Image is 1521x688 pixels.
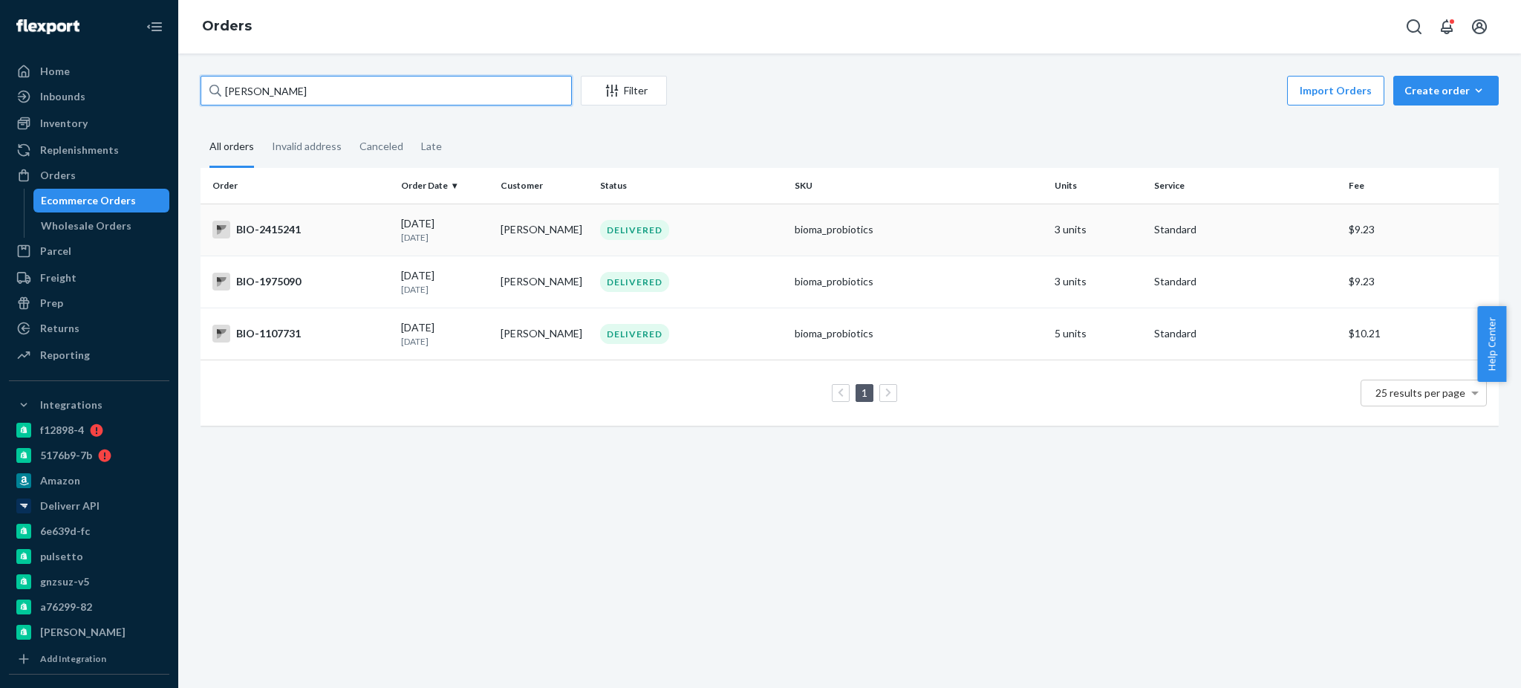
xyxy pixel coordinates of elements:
[401,268,489,296] div: [DATE]
[9,444,169,467] a: 5176b9-7b
[594,168,789,204] th: Status
[1154,326,1337,341] p: Standard
[212,325,389,343] div: BIO-1107731
[600,220,669,240] div: DELIVERED
[600,324,669,344] div: DELIVERED
[40,270,76,285] div: Freight
[859,386,870,399] a: Page 1 is your current page
[9,111,169,135] a: Inventory
[33,189,170,212] a: Ecommerce Orders
[600,272,669,292] div: DELIVERED
[495,256,594,308] td: [PERSON_NAME]
[795,326,1043,341] div: bioma_probiotics
[401,320,489,348] div: [DATE]
[1049,204,1148,256] td: 3 units
[9,343,169,367] a: Reporting
[1399,12,1429,42] button: Open Search Box
[1049,256,1148,308] td: 3 units
[40,499,100,513] div: Deliverr API
[40,600,92,614] div: a76299-82
[40,473,80,488] div: Amazon
[9,650,169,668] a: Add Integration
[359,127,403,166] div: Canceled
[1049,308,1148,360] td: 5 units
[9,519,169,543] a: 6e639d-fc
[795,222,1043,237] div: bioma_probiotics
[40,143,119,158] div: Replenishments
[209,127,254,168] div: All orders
[1154,222,1337,237] p: Standard
[582,83,666,98] div: Filter
[395,168,495,204] th: Order Date
[1343,308,1499,360] td: $10.21
[9,317,169,340] a: Returns
[40,116,88,131] div: Inventory
[9,291,169,315] a: Prep
[9,163,169,187] a: Orders
[9,418,169,442] a: f12898-4
[1465,12,1494,42] button: Open account menu
[581,76,667,106] button: Filter
[9,266,169,290] a: Freight
[495,308,594,360] td: [PERSON_NAME]
[1432,12,1462,42] button: Open notifications
[1343,168,1499,204] th: Fee
[40,168,76,183] div: Orders
[9,570,169,594] a: gnzsuz-v5
[40,244,71,259] div: Parcel
[9,59,169,83] a: Home
[1393,76,1499,106] button: Create order
[1148,168,1343,204] th: Service
[40,574,89,589] div: gnzsuz-v5
[9,85,169,108] a: Inbounds
[212,221,389,238] div: BIO-2415241
[1477,306,1506,382] button: Help Center
[40,296,63,311] div: Prep
[9,595,169,619] a: a76299-82
[40,652,106,665] div: Add Integration
[40,625,126,640] div: [PERSON_NAME]
[201,168,395,204] th: Order
[401,283,489,296] p: [DATE]
[201,76,572,106] input: Search orders
[1343,204,1499,256] td: $9.23
[16,19,79,34] img: Flexport logo
[1049,168,1148,204] th: Units
[40,89,85,104] div: Inbounds
[272,127,342,166] div: Invalid address
[40,448,92,463] div: 5176b9-7b
[401,216,489,244] div: [DATE]
[33,214,170,238] a: Wholesale Orders
[1154,274,1337,289] p: Standard
[41,218,131,233] div: Wholesale Orders
[501,179,588,192] div: Customer
[1404,83,1488,98] div: Create order
[401,231,489,244] p: [DATE]
[1375,386,1465,399] span: 25 results per page
[1343,256,1499,308] td: $9.23
[9,239,169,263] a: Parcel
[9,620,169,644] a: [PERSON_NAME]
[495,204,594,256] td: [PERSON_NAME]
[140,12,169,42] button: Close Navigation
[9,545,169,568] a: pulsetto
[421,127,442,166] div: Late
[789,168,1049,204] th: SKU
[40,423,84,438] div: f12898-4
[40,549,83,564] div: pulsetto
[40,524,90,539] div: 6e639d-fc
[795,274,1043,289] div: bioma_probiotics
[1287,76,1384,106] button: Import Orders
[40,64,70,79] div: Home
[9,138,169,162] a: Replenishments
[202,18,252,34] a: Orders
[190,5,264,48] ol: breadcrumbs
[40,348,90,363] div: Reporting
[9,393,169,417] button: Integrations
[40,321,79,336] div: Returns
[40,397,102,412] div: Integrations
[41,193,136,208] div: Ecommerce Orders
[9,469,169,493] a: Amazon
[401,335,489,348] p: [DATE]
